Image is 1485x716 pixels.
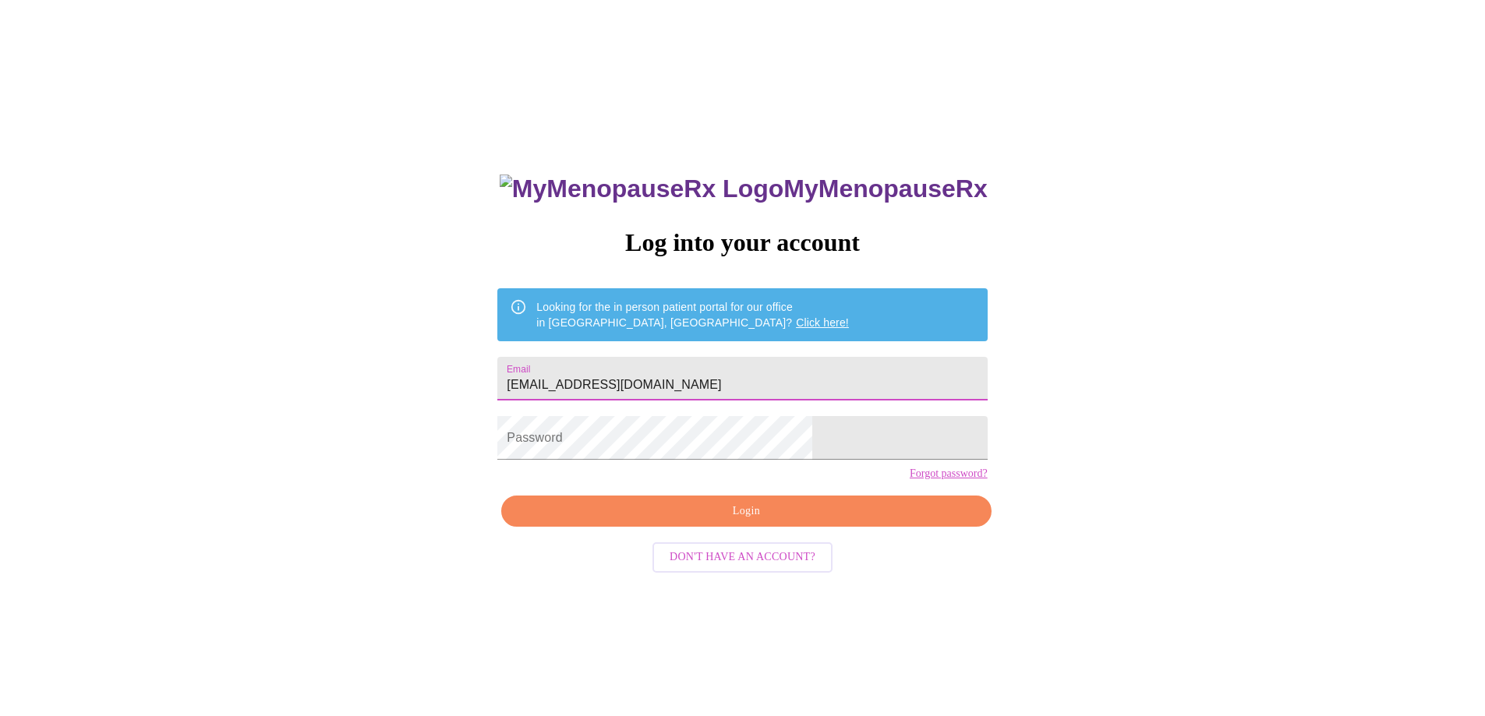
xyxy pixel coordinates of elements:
[501,496,991,527] button: Login
[796,316,849,329] a: Click here!
[500,175,988,203] h3: MyMenopauseRx
[497,228,987,257] h3: Log into your account
[652,542,833,573] button: Don't have an account?
[536,293,849,337] div: Looking for the in person patient portal for our office in [GEOGRAPHIC_DATA], [GEOGRAPHIC_DATA]?
[500,175,783,203] img: MyMenopauseRx Logo
[649,549,836,563] a: Don't have an account?
[519,502,973,521] span: Login
[670,548,815,567] span: Don't have an account?
[910,467,988,480] a: Forgot password?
